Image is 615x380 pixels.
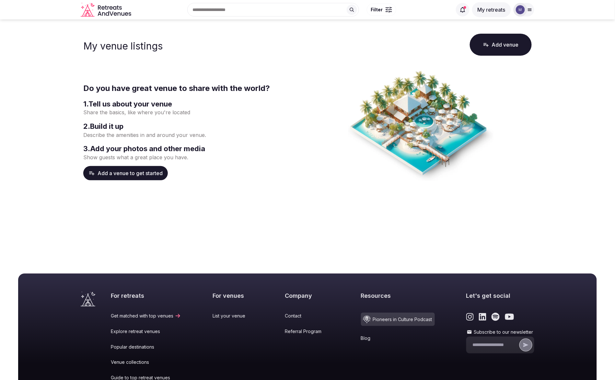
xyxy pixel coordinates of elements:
[83,131,305,139] p: Describe the amenities in and around your venue.
[83,40,163,52] h1: My venue listings
[361,292,435,300] h2: Resources
[472,2,511,17] button: My retreats
[83,166,168,180] button: Add a venue to get started
[466,329,534,335] label: Subscribe to our newsletter
[81,3,133,17] svg: Retreats and Venues company logo
[285,292,329,300] h2: Company
[472,6,511,13] a: My retreats
[213,292,253,300] h2: For venues
[83,109,305,116] p: Share the basics, like where you're located
[492,313,500,321] a: Link to the retreats and venues Spotify page
[285,328,329,335] a: Referral Program
[111,359,181,365] a: Venue collections
[367,4,396,16] button: Filter
[505,313,514,321] a: Link to the retreats and venues Youtube page
[516,5,525,14] img: mia
[111,328,181,335] a: Explore retreat venues
[83,144,305,154] h3: 3 . Add your photos and other media
[83,99,305,109] h3: 1 . Tell us about your venue
[348,70,493,181] img: Create venue
[83,154,305,161] p: Show guests what a great place you have.
[83,121,305,131] h3: 2 . Build it up
[111,292,181,300] h2: For retreats
[466,292,534,300] h2: Let's get social
[361,335,435,341] a: Blog
[361,313,435,326] a: Pioneers in Culture Podcast
[81,292,95,307] a: Visit the homepage
[466,313,474,321] a: Link to the retreats and venues Instagram page
[285,313,329,319] a: Contact
[111,344,181,350] a: Popular destinations
[81,3,133,17] a: Visit the homepage
[470,34,532,56] button: Add venue
[83,83,305,94] h2: Do you have great venue to share with the world?
[111,313,181,319] a: Get matched with top venues
[479,313,486,321] a: Link to the retreats and venues LinkedIn page
[213,313,253,319] a: List your venue
[371,6,383,13] span: Filter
